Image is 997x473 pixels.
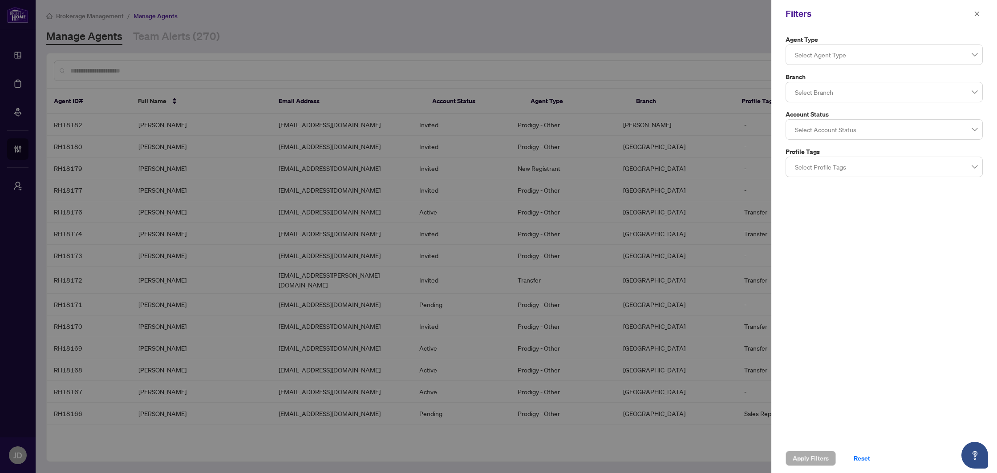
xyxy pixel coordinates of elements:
span: close [974,11,980,17]
div: Filters [786,7,971,20]
button: Apply Filters [786,451,836,466]
button: Reset [847,451,877,466]
label: Agent Type [786,35,983,44]
label: Branch [786,72,983,82]
button: Open asap [961,442,988,469]
label: Account Status [786,109,983,119]
span: Reset [854,451,870,465]
label: Profile Tags [786,147,983,157]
